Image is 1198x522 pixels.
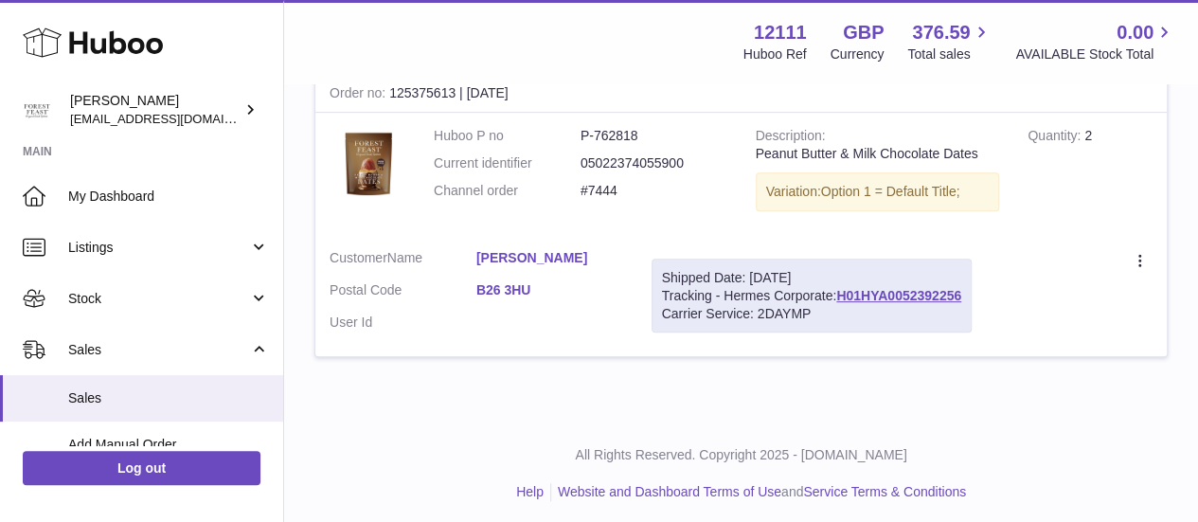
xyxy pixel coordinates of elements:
[68,436,269,454] span: Add Manual Order
[315,75,1167,113] div: 125375613 | [DATE]
[434,182,581,200] dt: Channel order
[516,484,544,499] a: Help
[831,45,885,63] div: Currency
[1117,20,1153,45] span: 0.00
[434,127,581,145] dt: Huboo P no
[1015,45,1175,63] span: AVAILABLE Stock Total
[581,127,727,145] dd: P-762818
[907,20,992,63] a: 376.59 Total sales
[1028,128,1084,148] strong: Quantity
[843,20,884,45] strong: GBP
[756,128,826,148] strong: Description
[1015,20,1175,63] a: 0.00 AVAILABLE Stock Total
[754,20,807,45] strong: 12111
[558,484,781,499] a: Website and Dashboard Terms of Use
[581,182,727,200] dd: #7444
[330,85,389,105] strong: Order no
[756,172,1000,211] div: Variation:
[581,154,727,172] dd: 05022374055900
[836,288,961,303] a: H01HYA0052392256
[662,305,961,323] div: Carrier Service: 2DAYMP
[756,145,1000,163] div: Peanut Butter & Milk Chocolate Dates
[652,259,972,333] div: Tracking - Hermes Corporate:
[70,92,241,128] div: [PERSON_NAME]
[803,484,966,499] a: Service Terms & Conditions
[23,96,51,124] img: internalAdmin-12111@internal.huboo.com
[1013,113,1167,235] td: 2
[330,250,387,265] span: Customer
[743,45,807,63] div: Huboo Ref
[330,314,476,332] dt: User Id
[476,249,623,267] a: [PERSON_NAME]
[662,269,961,287] div: Shipped Date: [DATE]
[330,127,405,203] img: PeanutbutterdatsFOP_2db93e17-1001-435a-b75a-77966db8c679.png
[912,20,970,45] span: 376.59
[68,188,269,206] span: My Dashboard
[68,389,269,407] span: Sales
[68,341,249,359] span: Sales
[330,281,476,304] dt: Postal Code
[68,239,249,257] span: Listings
[68,290,249,308] span: Stock
[907,45,992,63] span: Total sales
[23,451,260,485] a: Log out
[476,281,623,299] a: B26 3HU
[70,111,278,126] span: [EMAIL_ADDRESS][DOMAIN_NAME]
[434,154,581,172] dt: Current identifier
[330,249,476,272] dt: Name
[821,184,960,199] span: Option 1 = Default Title;
[299,446,1183,464] p: All Rights Reserved. Copyright 2025 - [DOMAIN_NAME]
[551,483,966,501] li: and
